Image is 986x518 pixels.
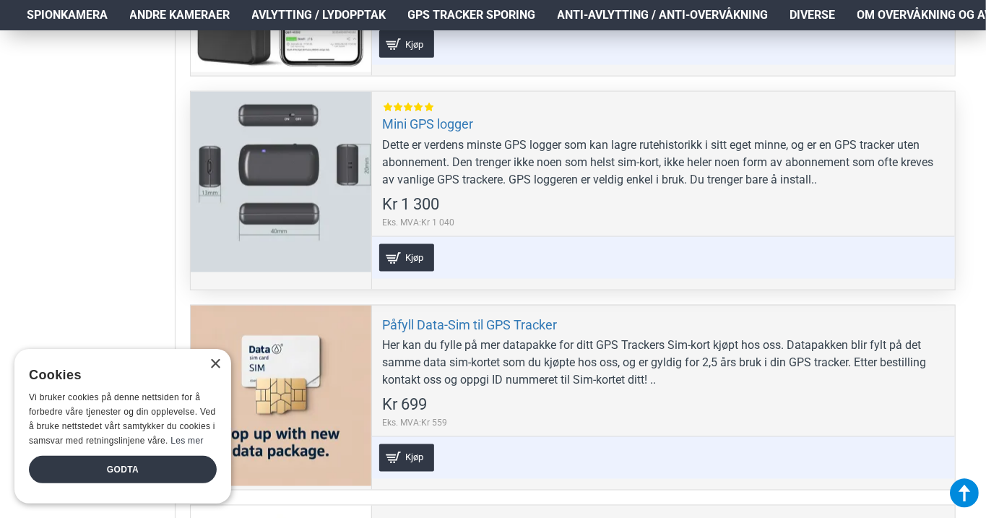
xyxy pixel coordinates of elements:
div: Dette er verdens minste GPS logger som kan lagre rutehistorikk i sitt eget minne, og er en GPS tr... [383,137,944,189]
div: Cookies [29,360,207,391]
span: Andre kameraer [130,7,230,24]
a: Påfyll Data-Sim til GPS Tracker [191,306,371,486]
span: Diverse [790,7,836,24]
span: Kr 699 [383,397,428,413]
div: Her kan du fylle på mer datapakke for ditt GPS Trackers Sim-kort kjøpt hos oss. Datapakken blir f... [383,337,944,389]
span: Eks. MVA:Kr 559 [383,416,448,429]
div: Close [209,359,220,370]
span: Spionkamera [27,7,108,24]
span: Vi bruker cookies på denne nettsiden for å forbedre våre tjenester og din opplevelse. Ved å bruke... [29,392,216,445]
a: Les mer, opens a new window [170,436,203,446]
span: GPS Tracker Sporing [408,7,536,24]
span: Kjøp [402,40,427,49]
span: Eks. MVA:Kr 1 040 [383,216,455,229]
span: Kr 1 300 [383,197,440,212]
div: Godta [29,456,217,483]
a: Påfyll Data-Sim til GPS Tracker [383,316,558,333]
a: Mini GPS logger Mini GPS logger [191,92,371,272]
a: Mini GPS logger [383,116,474,132]
span: Kjøp [402,453,427,462]
span: Kjøp [402,253,427,262]
span: Anti-avlytting / Anti-overvåkning [558,7,769,24]
span: Avlytting / Lydopptak [252,7,386,24]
